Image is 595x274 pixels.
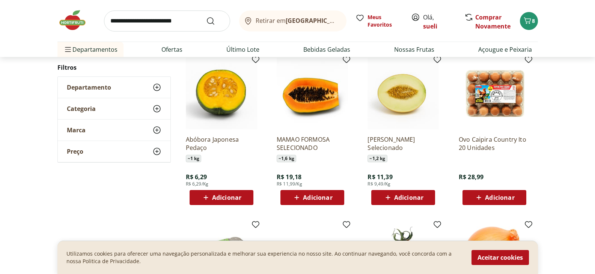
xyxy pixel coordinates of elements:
span: ~ 1 kg [186,155,202,162]
span: Marca [67,126,86,134]
span: Meus Favoritos [368,13,402,28]
span: 8 [532,17,535,24]
span: Categoria [67,105,96,112]
p: Utilizamos cookies para oferecer uma navegação personalizada e melhorar sua experiencia no nosso ... [66,250,462,265]
img: Abóbora Japonesa Pedaço [186,58,257,129]
button: Aceitar cookies [471,250,529,265]
b: [GEOGRAPHIC_DATA]/[GEOGRAPHIC_DATA] [286,16,412,25]
span: Departamentos [63,40,117,58]
img: Melão Amarelo Selecionado [368,58,439,129]
button: Retirar em[GEOGRAPHIC_DATA]/[GEOGRAPHIC_DATA] [239,10,346,31]
a: Meus Favoritos [355,13,402,28]
span: R$ 11,39 [368,173,392,181]
h2: Filtros [57,60,171,75]
a: [PERSON_NAME] Selecionado [368,135,439,152]
span: R$ 6,29 [186,173,207,181]
span: Adicionar [212,195,241,201]
button: Adicionar [371,190,435,205]
button: Carrinho [520,12,538,30]
a: Comprar Novamente [475,13,511,30]
a: MAMAO FORMOSA SELECIONADO [277,135,348,152]
button: Categoria [58,98,170,119]
span: Adicionar [394,195,423,201]
button: Submit Search [206,16,224,25]
span: R$ 6,29/Kg [186,181,209,187]
span: Departamento [67,84,111,91]
button: Adicionar [462,190,526,205]
span: R$ 11,99/Kg [277,181,302,187]
button: Adicionar [280,190,344,205]
input: search [104,10,230,31]
a: Nossas Frutas [394,45,434,54]
span: Olá, [423,13,456,31]
a: Açougue e Peixaria [478,45,532,54]
button: Marca [58,120,170,141]
a: Ovo Caipira Country Ito 20 Unidades [459,135,530,152]
button: Adicionar [190,190,253,205]
span: Adicionar [303,195,332,201]
img: Ovo Caipira Country Ito 20 Unidades [459,58,530,129]
button: Departamento [58,77,170,98]
span: ~ 1,2 kg [368,155,387,162]
a: Ofertas [161,45,182,54]
a: Abóbora Japonesa Pedaço [186,135,257,152]
a: Bebidas Geladas [303,45,350,54]
img: MAMAO FORMOSA SELECIONADO [277,58,348,129]
a: sueli [423,22,437,30]
button: Preço [58,141,170,162]
span: R$ 28,99 [459,173,484,181]
button: Menu [63,40,72,58]
span: Preço [67,148,83,155]
span: Adicionar [485,195,514,201]
span: R$ 9,49/Kg [368,181,390,187]
span: R$ 19,18 [277,173,301,181]
span: Retirar em [256,17,339,24]
img: Hortifruti [57,9,95,31]
span: ~ 1,6 kg [277,155,296,162]
a: Último Lote [226,45,259,54]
